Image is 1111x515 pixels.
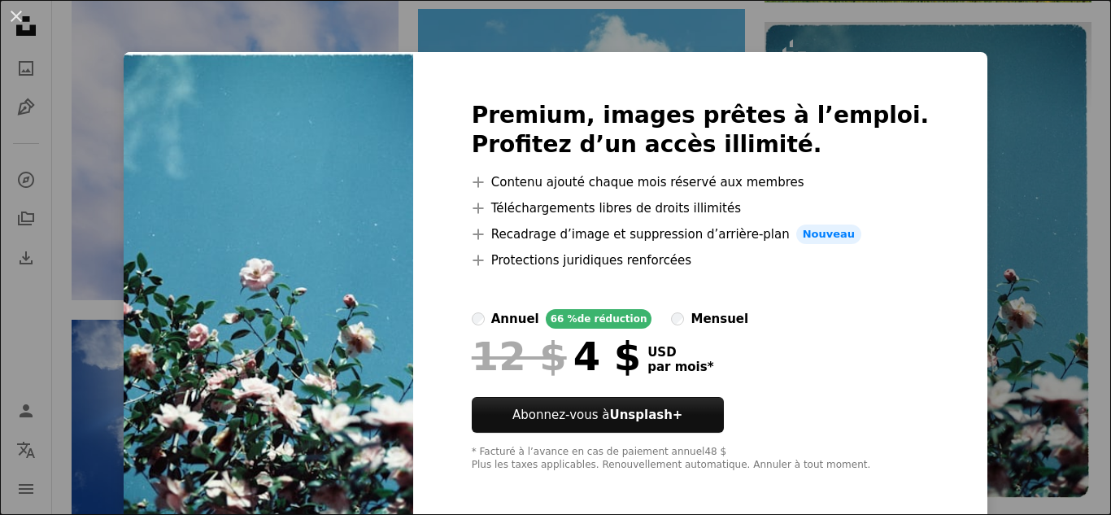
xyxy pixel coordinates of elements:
[609,408,682,422] strong: Unsplash+
[647,360,713,374] span: par mois *
[691,309,748,329] div: mensuel
[546,309,652,329] div: 66 % de réduction
[472,225,930,244] li: Recadrage d’image et suppression d’arrière-plan
[647,345,713,360] span: USD
[472,312,485,325] input: annuel66 %de réduction
[472,397,724,433] button: Abonnez-vous àUnsplash+
[472,335,567,378] span: 12 $
[472,199,930,218] li: Téléchargements libres de droits illimités
[796,225,861,244] span: Nouveau
[472,335,641,378] div: 4 $
[671,312,684,325] input: mensuel
[472,251,930,270] li: Protections juridiques renforcées
[472,101,930,159] h2: Premium, images prêtes à l’emploi. Profitez d’un accès illimité.
[472,446,930,472] div: * Facturé à l’avance en cas de paiement annuel 48 $ Plus les taxes applicables. Renouvellement au...
[472,172,930,192] li: Contenu ajouté chaque mois réservé aux membres
[491,309,539,329] div: annuel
